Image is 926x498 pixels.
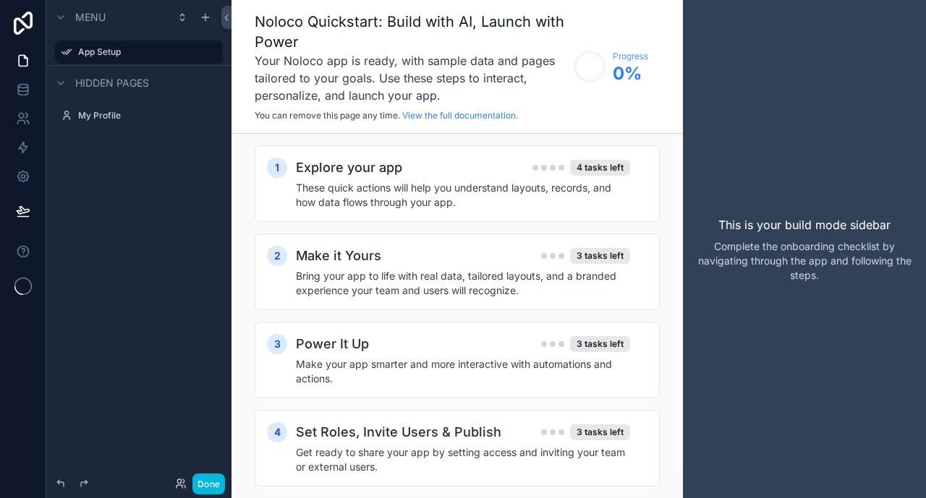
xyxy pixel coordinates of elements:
[255,52,566,104] h3: Your Noloco app is ready, with sample data and pages tailored to your goals. Use these steps to i...
[255,110,400,121] span: You can remove this page any time.
[192,473,225,494] button: Done
[694,239,914,283] p: Complete the onboarding checklist by navigating through the app and following the steps.
[78,110,214,121] label: My Profile
[75,10,106,25] span: Menu
[78,46,214,58] label: App Setup
[402,110,518,121] a: View the full documentation.
[75,76,149,90] span: Hidden pages
[255,12,566,52] h1: Noloco Quickstart: Build with AI, Launch with Power
[613,62,648,85] span: 0 %
[718,216,891,233] p: This is your build mode sidebar
[613,51,648,62] span: Progress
